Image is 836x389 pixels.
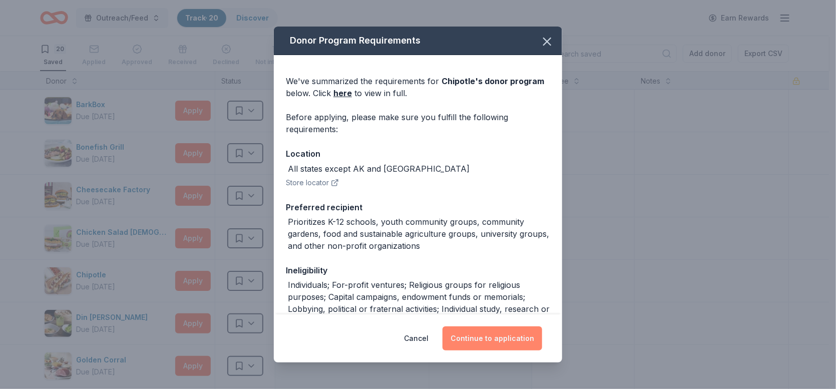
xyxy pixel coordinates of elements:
[286,147,550,160] div: Location
[288,163,470,175] div: All states except AK and [GEOGRAPHIC_DATA]
[274,27,562,55] div: Donor Program Requirements
[442,76,544,86] span: Chipotle 's donor program
[288,216,550,252] div: Prioritizes K-12 schools, youth community groups, community gardens, food and sustainable agricul...
[288,279,550,327] div: Individuals; For-profit ventures; Religious groups for religious purposes; Capital campaigns, end...
[333,87,352,99] a: here
[286,201,550,214] div: Preferred recipient
[286,111,550,135] div: Before applying, please make sure you fulfill the following requirements:
[404,326,429,350] button: Cancel
[443,326,542,350] button: Continue to application
[286,264,550,277] div: Ineligibility
[286,75,550,99] div: We've summarized the requirements for below. Click to view in full.
[286,177,339,189] button: Store locator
